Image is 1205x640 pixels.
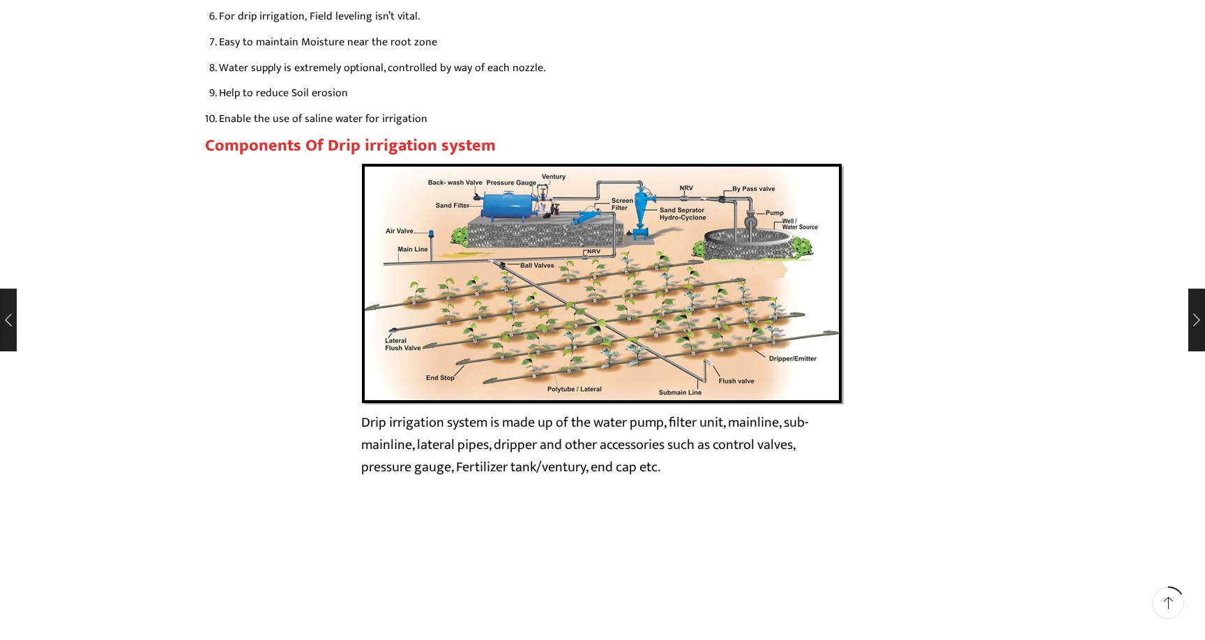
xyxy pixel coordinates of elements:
[219,32,1000,52] li: Easy to maintain Moisture near the root zone
[361,162,844,404] img: Components of drip irrigation system
[361,411,844,478] figcaption: Drip irrigation system is made up of the water pump, filter unit, mainline, sub-mainline, lateral...
[219,6,1000,26] li: For drip irrigation, Field leveling isn’t vital.
[219,58,1000,78] li: Water supply is extremely optional, controlled by way of each nozzle.
[219,109,1000,129] li: Enable the use of saline water for irrigation
[219,83,1000,103] li: Help to reduce Soil erosion
[205,132,496,160] strong: Components Of Drip irrigation system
